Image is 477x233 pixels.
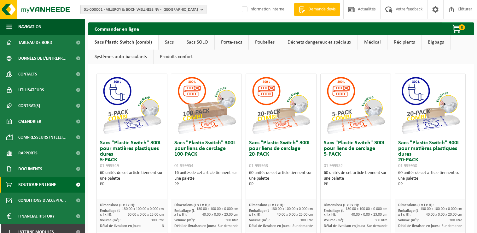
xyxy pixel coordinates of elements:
div: PP [398,182,462,187]
span: 60.00 x 0.00 x 23.00 cm [128,213,164,217]
span: Emballage (L x l x H): [398,209,418,217]
h2: Commander en ligne [88,22,145,35]
span: 01-999954 [174,164,193,168]
span: Contrat(s) [18,98,40,114]
span: 300 litre [449,218,462,222]
span: Compresseurs intelli... [18,129,67,145]
span: Volume (m³): [398,218,419,222]
span: 300 litre [300,218,313,222]
a: Poubelles [249,35,281,50]
div: 60 unités de cet article tiennent sur une palette [100,170,164,187]
span: Contacts [18,66,37,82]
span: Financial History [18,208,55,224]
span: 3 [162,224,164,228]
a: Sacs [159,35,180,50]
span: Sur demande [218,224,238,228]
h3: Sacs "Plastic Switch" 300L pour matières plastiques dures 5-PACK [100,140,164,169]
a: Bigbags [422,35,450,50]
span: Emballage (L x l x H): [174,209,195,217]
div: 60 unités de cet article tiennent sur une palette [249,170,313,187]
a: Produits confort [154,50,199,64]
span: Dimensions (L x l x H): [398,203,433,207]
span: Volume (m³): [249,218,270,222]
span: 40.00 x 0.00 x 20.00 cm [426,213,462,217]
img: 01-999950 [399,74,462,137]
span: Documents [18,161,42,177]
img: 01-999954 [175,74,238,137]
span: Dimensions (L x l x H): [324,203,359,207]
span: Utilisateurs [18,82,44,98]
a: Déchets dangereux et spéciaux [281,35,358,50]
span: 40.00 x 0.00 x 23.00 cm [351,213,387,217]
span: Conditions d'accepta... [18,193,66,208]
span: Boutique en ligne [18,177,56,193]
div: 60 unités de cet article tiennent sur une palette [324,170,388,187]
a: Demande devis [294,3,340,16]
span: Rapports [18,145,38,161]
a: Récipients [387,35,421,50]
span: 01-999952 [324,164,343,168]
span: Sur demande [367,224,387,228]
h3: Sacs "Plastic Switch" 300L pour liens de cerclage 20-PACK [249,140,313,169]
span: Données de l'entrepr... [18,51,67,66]
div: PP [249,182,313,187]
h3: Sacs "Plastic Switch" 300L pour matières plastiques dures 20-PACK [398,140,462,169]
span: Délai de livraison en jours: [100,224,141,228]
span: 40.00 x 0.00 x 23.00 cm [277,213,313,217]
span: Emballage (L x l x H): [100,209,120,217]
span: Navigation [18,19,41,35]
span: Dimensions (L x l x H): [100,203,135,207]
span: Demande devis [307,6,337,13]
span: 40.00 x 0.00 x 23.00 cm [202,213,238,217]
span: Calendrier [18,114,41,129]
span: 300 litre [375,218,387,222]
a: Porte-sacs [215,35,248,50]
div: PP [174,182,238,187]
a: Systèmes auto-basculants [88,50,153,64]
span: Tableau de bord [18,35,52,51]
span: Volume (m³): [324,218,344,222]
span: 130.00 x 100.00 x 0.000 cm [271,207,313,211]
h3: Sacs "Plastic Switch" 300L pour liens de cerclage 5-PACK [324,140,388,169]
span: Délai de livraison en jours: [174,224,216,228]
span: Volume (m³): [100,218,120,222]
div: 16 unités de cet article tiennent sur une palette [174,170,238,187]
span: 130.00 x 100.00 x 0.000 cm [122,207,164,211]
h3: Sacs "Plastic Switch" 300L pour liens de cerclage 100-PACK [174,140,238,169]
span: 01-000001 - VILLEROY & BOCH WELLNESS NV - [GEOGRAPHIC_DATA] [84,5,198,15]
span: 01-999950 [398,164,417,168]
span: 300 litre [151,218,164,222]
span: Délai de livraison en jours: [398,224,439,228]
span: Volume (m³): [174,218,195,222]
a: Sacs SOLO [180,35,214,50]
span: Délai de livraison en jours: [324,224,365,228]
span: 300 litre [225,218,238,222]
div: PP [100,182,164,187]
span: Délai de livraison en jours: [249,224,290,228]
span: Sur demande [442,224,462,228]
div: PP [324,182,388,187]
span: 130.00 x 100.00 x 0.000 cm [420,207,462,211]
a: Sacs Plastic Switch (combi) [88,35,158,50]
div: 60 unités de cet article tiennent sur une palette [398,170,462,187]
button: 0 [442,22,473,35]
img: 01-999952 [324,74,387,137]
a: Médical [358,35,387,50]
span: 130.00 x 100.00 x 0.000 cm [196,207,238,211]
span: 01-999949 [100,164,119,168]
span: Emballage (L x l x H): [249,209,269,217]
span: 01-999953 [249,164,268,168]
span: 130.00 x 100.00 x 0.000 cm [346,207,387,211]
img: 01-999953 [249,74,312,137]
span: Emballage (L x l x H): [324,209,344,217]
span: Sur demande [293,224,313,228]
span: Dimensions (L x l x H): [174,203,210,207]
img: 01-999949 [100,74,163,137]
span: 0 [459,24,465,30]
label: Information interne [241,5,284,14]
button: 01-000001 - VILLEROY & BOCH WELLNESS NV - [GEOGRAPHIC_DATA] [80,5,207,14]
span: Dimensions (L x l x H): [249,203,284,207]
